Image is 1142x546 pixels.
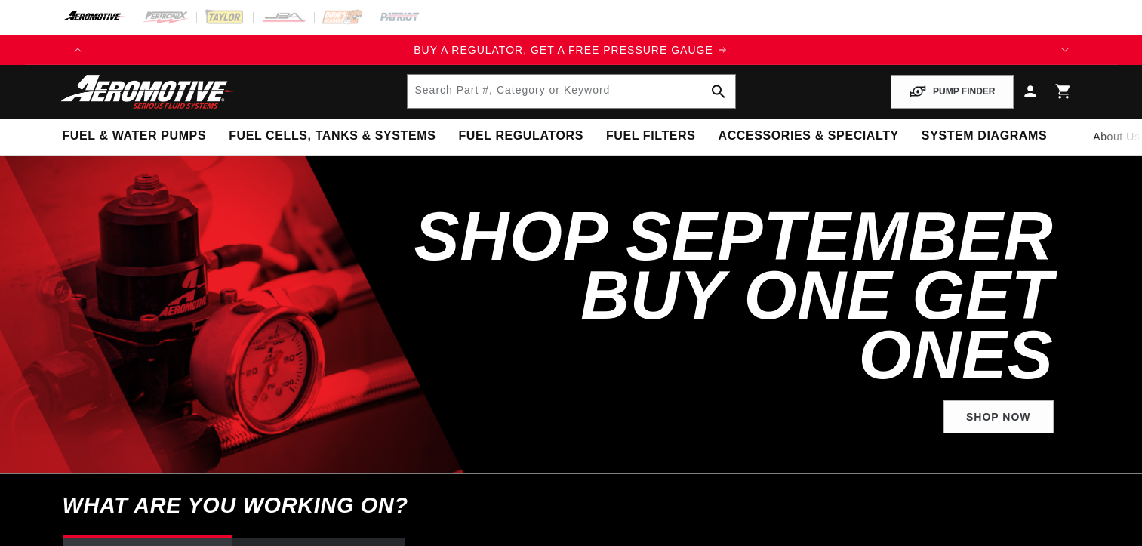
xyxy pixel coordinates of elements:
[922,128,1047,144] span: System Diagrams
[63,128,207,144] span: Fuel & Water Pumps
[217,119,447,154] summary: Fuel Cells, Tanks & Systems
[25,474,1118,538] h6: What are you working on?
[408,75,735,108] input: Search by Part Number, Category or Keyword
[408,207,1054,385] h2: SHOP SEPTEMBER BUY ONE GET ONES
[93,42,1050,58] div: 1 of 4
[63,35,93,65] button: Translation missing: en.sections.announcements.previous_announcement
[93,42,1050,58] div: Announcement
[1050,35,1080,65] button: Translation missing: en.sections.announcements.next_announcement
[447,119,594,154] summary: Fuel Regulators
[458,128,583,144] span: Fuel Regulators
[707,119,910,154] summary: Accessories & Specialty
[702,75,735,108] button: search button
[910,119,1058,154] summary: System Diagrams
[414,44,713,56] span: BUY A REGULATOR, GET A FREE PRESSURE GAUGE
[57,74,245,110] img: Aeromotive
[595,119,707,154] summary: Fuel Filters
[891,75,1013,109] button: PUMP FINDER
[943,400,1054,434] a: Shop Now
[719,128,899,144] span: Accessories & Specialty
[1093,131,1140,143] span: About Us
[606,128,696,144] span: Fuel Filters
[229,128,436,144] span: Fuel Cells, Tanks & Systems
[51,119,218,154] summary: Fuel & Water Pumps
[25,35,1118,65] slideshow-component: Translation missing: en.sections.announcements.announcement_bar
[93,42,1050,58] a: BUY A REGULATOR, GET A FREE PRESSURE GAUGE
